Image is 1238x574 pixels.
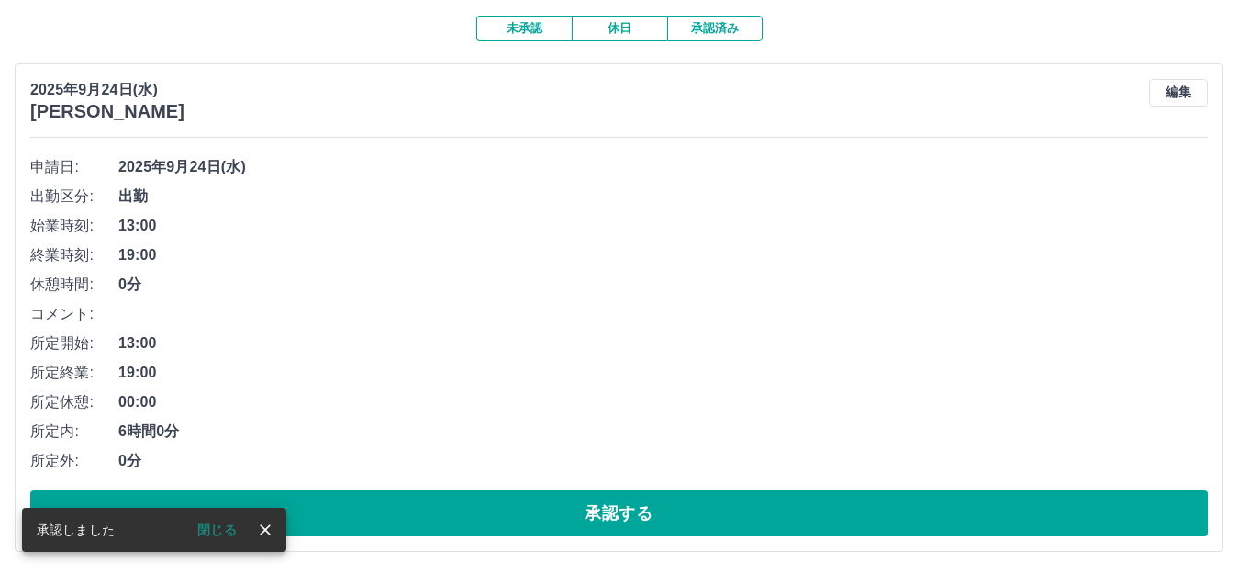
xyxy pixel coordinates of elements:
[30,156,118,178] span: 申請日:
[118,215,1208,237] span: 13:00
[30,101,184,122] h3: [PERSON_NAME]
[118,450,1208,472] span: 0分
[118,156,1208,178] span: 2025年9月24日(水)
[30,303,118,325] span: コメント:
[118,362,1208,384] span: 19:00
[30,362,118,384] span: 所定終業:
[30,421,118,443] span: 所定内:
[476,16,572,41] button: 未承認
[30,186,118,208] span: 出勤区分:
[667,16,763,41] button: 承認済み
[118,244,1208,266] span: 19:00
[30,332,118,355] span: 所定開始:
[30,215,118,237] span: 始業時刻:
[183,516,251,544] button: 閉じる
[30,274,118,296] span: 休憩時間:
[30,244,118,266] span: 終業時刻:
[30,450,118,472] span: 所定外:
[118,391,1208,413] span: 00:00
[30,391,118,413] span: 所定休憩:
[37,513,115,546] div: 承認しました
[118,332,1208,355] span: 13:00
[251,516,279,544] button: close
[118,186,1208,208] span: 出勤
[118,274,1208,296] span: 0分
[1149,79,1208,107] button: 編集
[30,490,1208,536] button: 承認する
[572,16,667,41] button: 休日
[118,421,1208,443] span: 6時間0分
[30,79,184,101] p: 2025年9月24日(水)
